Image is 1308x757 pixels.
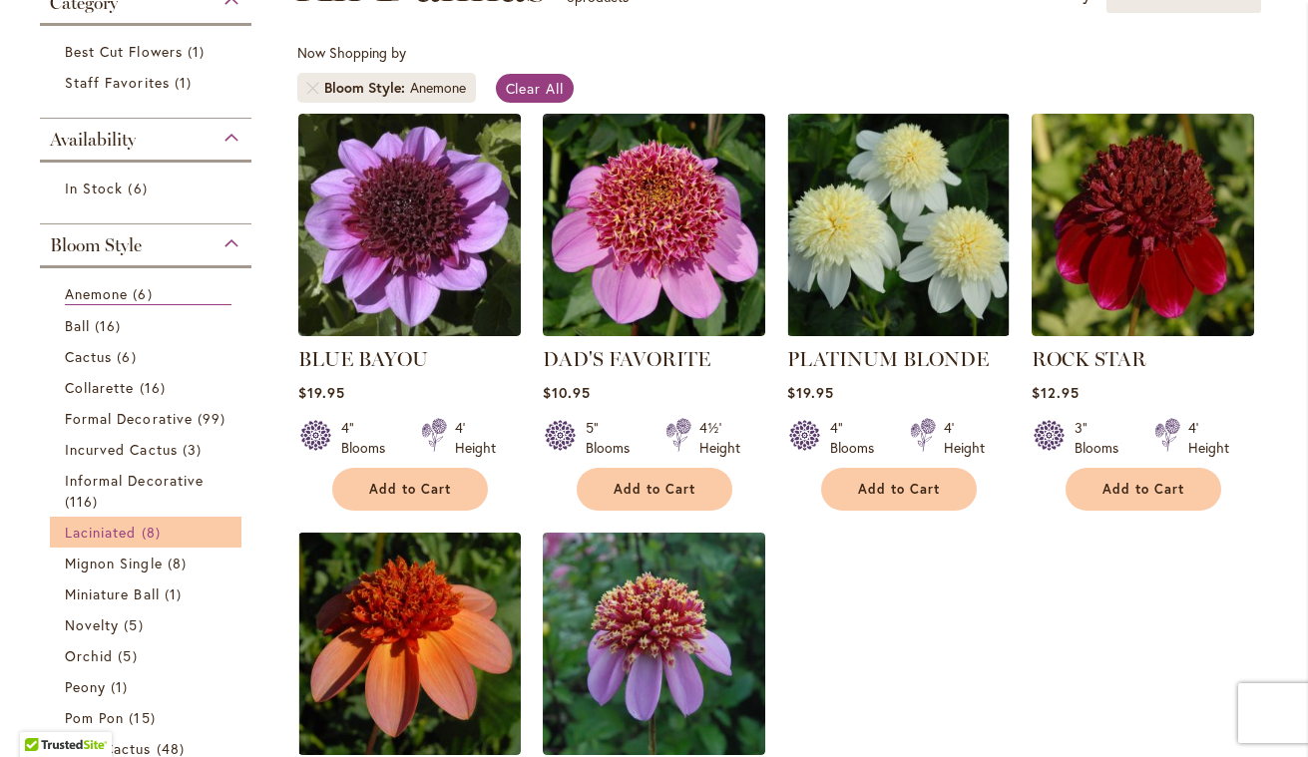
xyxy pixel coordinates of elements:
a: Anemone 6 [65,283,231,305]
span: $10.95 [543,383,591,402]
span: Staff Favorites [65,73,170,92]
span: Mignon Single [65,554,163,572]
button: Add to Cart [1066,468,1221,511]
span: Anemone [65,284,128,303]
span: 1 [188,41,210,62]
span: 1 [175,72,197,93]
span: 8 [168,553,192,573]
iframe: Launch Accessibility Center [15,686,71,742]
img: DAD'S FAVORITE [543,114,765,336]
span: In Stock [65,179,123,197]
span: Formal Decorative [65,409,193,428]
a: Incurved Cactus 3 [65,439,231,460]
a: Peony 1 [65,676,231,697]
a: BLUE BAYOU [298,347,428,371]
span: 1 [165,583,187,604]
div: 4½' Height [699,418,740,458]
span: Miniature Ball [65,584,160,603]
span: Best Cut Flowers [65,42,183,61]
span: 99 [198,408,230,429]
span: Bloom Style [50,234,142,256]
a: ROCK STAR [1032,321,1254,340]
a: Miniature Ball 1 [65,583,231,604]
button: Add to Cart [332,468,488,511]
a: Ball 16 [65,315,231,336]
span: Add to Cart [1102,481,1184,498]
img: PLATINUM BLONDE [787,114,1010,336]
div: 4' Height [944,418,985,458]
span: 5 [118,645,142,666]
a: PLATINUM BLONDE [787,321,1010,340]
span: Add to Cart [614,481,695,498]
a: ROCK STAR [1032,347,1146,371]
a: BLUE BAYOU [298,321,521,340]
div: 3" Blooms [1075,418,1130,458]
span: 116 [65,491,103,512]
span: Availability [50,129,136,151]
a: Novelty 5 [65,614,231,635]
a: Staff Favorites [65,72,231,93]
span: $19.95 [787,383,834,402]
span: 6 [128,178,152,198]
span: $12.95 [1032,383,1080,402]
span: Now Shopping by [297,43,406,62]
span: 16 [95,315,126,336]
a: Pom Pon 15 [65,707,231,728]
a: In Stock 6 [65,178,231,198]
a: Remove Bloom Style Anemone [307,82,319,94]
a: DAD'S FAVORITE [543,347,710,371]
span: Ball [65,316,90,335]
span: Incurved Cactus [65,440,178,459]
img: BLUE BAYOU [298,114,521,336]
span: Laciniated [65,523,137,542]
span: 16 [140,377,171,398]
img: TWILITE [543,533,765,755]
a: Formal Decorative 99 [65,408,231,429]
span: 6 [133,283,157,304]
span: Cactus [65,347,112,366]
span: Peony [65,677,106,696]
a: Cactus 6 [65,346,231,367]
a: DAD'S FAVORITE [543,321,765,340]
span: 15 [129,707,160,728]
button: Add to Cart [821,468,977,511]
span: 3 [183,439,207,460]
a: Collarette 16 [65,377,231,398]
span: 1 [111,676,133,697]
a: Best Cut Flowers [65,41,231,62]
span: Informal Decorative [65,471,204,490]
div: 4" Blooms [830,418,886,458]
a: PLATINUM BLONDE [787,347,989,371]
span: Collarette [65,378,135,397]
a: Clear All [496,74,575,103]
span: 8 [142,522,166,543]
span: Clear All [506,79,565,98]
span: Add to Cart [858,481,940,498]
div: Anemone [410,78,466,98]
span: Bloom Style [324,78,410,98]
div: 4' Height [1188,418,1229,458]
span: $19.95 [298,383,345,402]
span: 5 [124,614,148,635]
span: 6 [117,346,141,367]
button: Add to Cart [577,468,732,511]
div: 4' Height [455,418,496,458]
a: Orchid 5 [65,645,231,666]
span: Pom Pon [65,708,124,727]
img: TOTALLY TANGERINE [298,533,521,755]
span: Add to Cart [369,481,451,498]
div: 4" Blooms [341,418,397,458]
a: Laciniated 8 [65,522,231,543]
div: 5" Blooms [586,418,642,458]
a: Mignon Single 8 [65,553,231,573]
span: Orchid [65,646,113,665]
img: ROCK STAR [1032,114,1254,336]
a: Informal Decorative 116 [65,470,231,512]
span: Novelty [65,615,119,634]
